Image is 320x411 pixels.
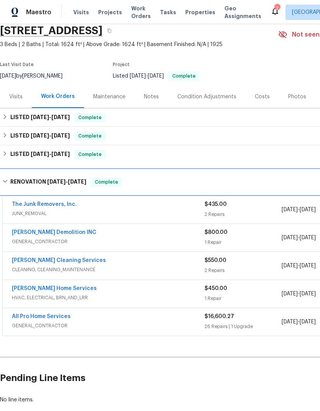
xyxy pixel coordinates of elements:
[148,73,164,79] span: [DATE]
[75,132,105,140] span: Complete
[205,230,228,235] span: $800.00
[282,234,316,242] span: -
[10,177,86,187] h6: RENOVATION
[144,93,159,101] div: Notes
[31,133,70,138] span: -
[288,93,306,101] div: Photos
[12,258,106,263] a: [PERSON_NAME] Cleaning Services
[300,207,316,212] span: [DATE]
[51,114,70,120] span: [DATE]
[130,73,146,79] span: [DATE]
[10,113,70,122] h6: LISTED
[75,114,105,121] span: Complete
[41,93,75,100] div: Work Orders
[300,235,316,240] span: [DATE]
[274,5,280,12] div: 7
[282,318,316,326] span: -
[205,314,234,319] span: $16,600.27
[169,74,199,78] span: Complete
[205,323,282,330] div: 26 Repairs | 1 Upgrade
[205,267,282,274] div: 2 Repairs
[10,131,70,141] h6: LISTED
[205,239,282,246] div: 1 Repair
[300,319,316,325] span: [DATE]
[75,151,105,158] span: Complete
[255,93,270,101] div: Costs
[98,8,122,16] span: Projects
[31,114,70,120] span: -
[12,286,97,291] a: [PERSON_NAME] Home Services
[160,10,176,15] span: Tasks
[205,210,282,218] div: 2 Repairs
[51,151,70,157] span: [DATE]
[205,202,227,207] span: $435.00
[205,295,282,302] div: 1 Repair
[26,8,51,16] span: Maestro
[113,73,200,79] span: Listed
[68,179,86,184] span: [DATE]
[282,290,316,298] span: -
[51,133,70,138] span: [DATE]
[12,322,205,330] span: GENERAL_CONTRACTOR
[73,8,89,16] span: Visits
[31,151,70,157] span: -
[102,24,116,38] button: Copy Address
[224,5,261,20] span: Geo Assignments
[177,93,236,101] div: Condition Adjustments
[47,179,86,184] span: -
[300,291,316,297] span: [DATE]
[282,206,316,214] span: -
[282,207,298,212] span: [DATE]
[47,179,66,184] span: [DATE]
[12,230,96,235] a: [PERSON_NAME] Demolition INC
[12,314,71,319] a: All Pro Home Services
[12,210,205,217] span: JUNK_REMOVAL
[9,93,23,101] div: Visits
[12,266,205,273] span: CLEANING, CLEANING_MAINTENANCE
[185,8,215,16] span: Properties
[282,262,316,270] span: -
[93,93,125,101] div: Maintenance
[282,319,298,325] span: [DATE]
[300,263,316,268] span: [DATE]
[92,178,121,186] span: Complete
[12,294,205,302] span: HVAC, ELECTRICAL, BRN_AND_LRR
[205,286,227,291] span: $450.00
[130,73,164,79] span: -
[12,238,205,245] span: GENERAL_CONTRACTOR
[12,202,77,207] a: The Junk Removers, Inc.
[31,114,49,120] span: [DATE]
[205,258,226,263] span: $550.00
[131,5,151,20] span: Work Orders
[282,263,298,268] span: [DATE]
[282,291,298,297] span: [DATE]
[31,133,49,138] span: [DATE]
[31,151,49,157] span: [DATE]
[10,150,70,159] h6: LISTED
[113,62,130,67] span: Project
[282,235,298,240] span: [DATE]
